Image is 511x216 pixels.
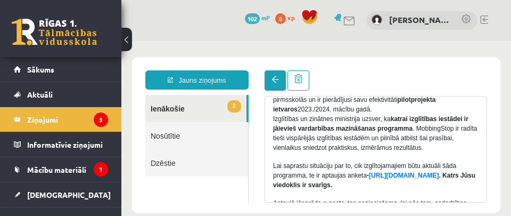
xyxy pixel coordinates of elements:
[248,131,317,138] a: [URL][DOMAIN_NAME]
[94,113,108,127] i: 3
[14,82,108,107] a: Aktuāli
[14,182,108,207] a: [DEMOGRAPHIC_DATA]
[94,162,108,177] i: 1
[24,108,127,135] a: Dzēstie
[27,90,53,99] span: Aktuāli
[24,54,125,81] a: 2Ienākošie
[27,132,108,157] legend: Informatīvie ziņojumi
[27,190,111,199] span: [DEMOGRAPHIC_DATA]
[245,13,260,24] span: 102
[372,14,382,25] img: Ivo Zuriko Ananidze
[14,157,108,182] a: Mācību materiāli
[14,57,108,82] a: Sākums
[287,13,294,22] span: xp
[14,132,108,157] a: Informatīvie ziņojumi1
[24,81,127,108] a: Nosūtītie
[152,120,357,149] p: Lai saprastu situāciju par to, cik izglītojamajiem būtu aktuāli šāda programma, te ir aptaujas an...
[389,14,450,26] a: [PERSON_NAME]
[245,13,270,22] a: 102 mP
[27,165,86,174] span: Mācību materiāli
[152,131,354,148] strong: - . Katrs Jūsu viedoklis ir svarīgs.
[261,13,270,22] span: mP
[14,107,108,132] a: Ziņojumi3
[27,107,108,132] legend: Ziņojumi
[12,19,97,45] a: Rīgas 1. Tālmācības vidusskola
[275,13,286,24] span: 0
[152,157,357,186] p: Aptaujā jānorāda e-pasts, tas nepieciešams, lai pēc tam, sadarbības gadījumā, saziņa turpmāk noti...
[24,29,127,49] a: Jauns ziņojums
[106,59,120,71] span: 2
[27,65,54,74] span: Sākums
[275,13,300,22] a: 0 xp
[152,74,347,91] b: katrai izglītības iestādei ir jāievieš vardarbības mazināšanas programma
